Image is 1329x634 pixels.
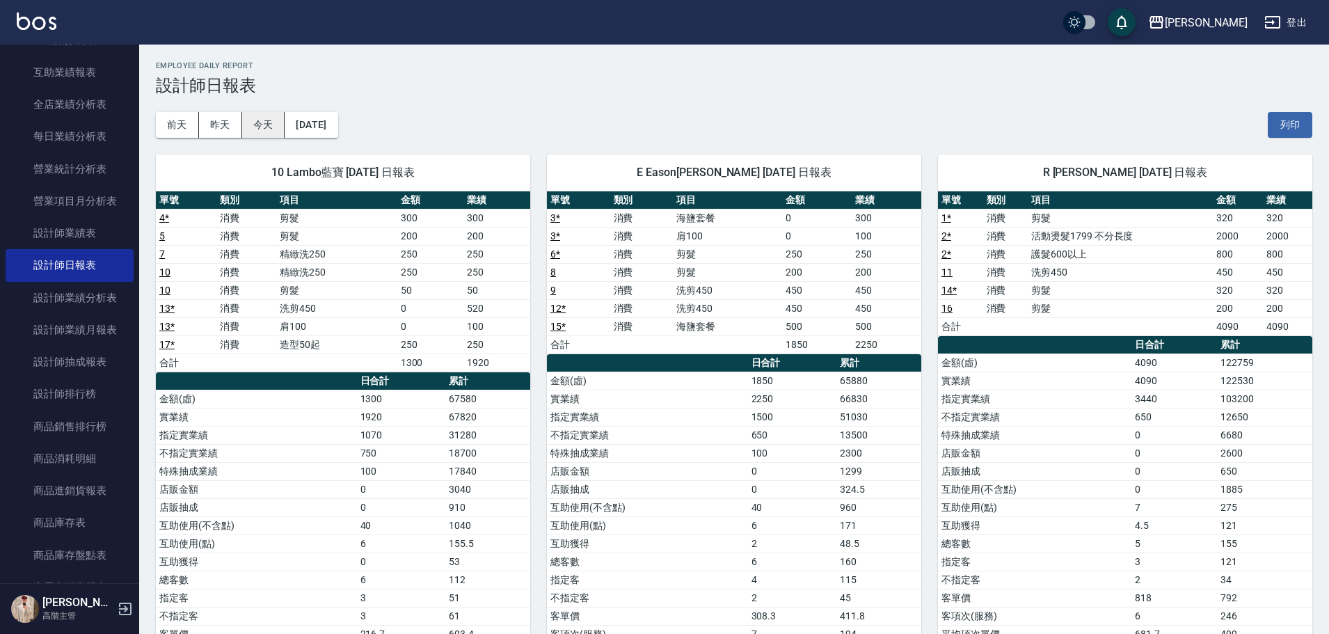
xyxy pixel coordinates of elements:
[1028,281,1213,299] td: 剪髮
[938,317,983,335] td: 合計
[610,245,674,263] td: 消費
[463,191,530,209] th: 業績
[1028,299,1213,317] td: 剪髮
[397,299,464,317] td: 0
[156,480,357,498] td: 店販金額
[748,571,836,589] td: 4
[547,444,748,462] td: 特殊抽成業績
[852,317,921,335] td: 500
[748,426,836,444] td: 650
[445,571,530,589] td: 112
[357,408,445,426] td: 1920
[1131,408,1217,426] td: 650
[610,281,674,299] td: 消費
[1217,607,1312,625] td: 246
[983,281,1028,299] td: 消費
[983,245,1028,263] td: 消費
[276,209,397,227] td: 剪髮
[445,462,530,480] td: 17840
[156,462,357,480] td: 特殊抽成業績
[748,589,836,607] td: 2
[547,498,748,516] td: 互助使用(不含點)
[276,299,397,317] td: 洗剪450
[216,317,277,335] td: 消費
[276,263,397,281] td: 精緻洗250
[397,209,464,227] td: 300
[445,408,530,426] td: 67820
[276,335,397,354] td: 造型50起
[6,411,134,443] a: 商品銷售排行榜
[6,56,134,88] a: 互助業績報表
[357,444,445,462] td: 750
[6,185,134,217] a: 營業項目月分析表
[1217,390,1312,408] td: 103200
[836,571,921,589] td: 115
[156,354,216,372] td: 合計
[1131,426,1217,444] td: 0
[1131,571,1217,589] td: 2
[445,516,530,534] td: 1040
[782,317,852,335] td: 500
[836,498,921,516] td: 960
[357,390,445,408] td: 1300
[1213,245,1262,263] td: 800
[156,76,1312,95] h3: 設計師日報表
[463,299,530,317] td: 520
[156,589,357,607] td: 指定客
[1217,372,1312,390] td: 122530
[852,209,921,227] td: 300
[547,534,748,553] td: 互助獲得
[1213,281,1262,299] td: 320
[1217,498,1312,516] td: 275
[1217,516,1312,534] td: 121
[1131,480,1217,498] td: 0
[156,426,357,444] td: 指定實業績
[782,245,852,263] td: 250
[852,299,921,317] td: 450
[852,245,921,263] td: 250
[6,475,134,507] a: 商品進銷貨報表
[1028,191,1213,209] th: 項目
[216,227,277,245] td: 消費
[1131,589,1217,607] td: 818
[673,245,782,263] td: 剪髮
[852,191,921,209] th: 業績
[610,191,674,209] th: 類別
[6,507,134,539] a: 商品庫存表
[1131,534,1217,553] td: 5
[6,571,134,603] a: 會員卡銷售報表
[938,426,1131,444] td: 特殊抽成業績
[1217,336,1312,354] th: 累計
[748,498,836,516] td: 40
[564,166,905,180] span: E Eason[PERSON_NAME] [DATE] 日報表
[156,112,199,138] button: 前天
[1217,408,1312,426] td: 12650
[836,354,921,372] th: 累計
[1217,553,1312,571] td: 121
[938,607,1131,625] td: 客項次(服務)
[357,589,445,607] td: 3
[357,498,445,516] td: 0
[547,426,748,444] td: 不指定實業績
[397,317,464,335] td: 0
[6,88,134,120] a: 全店業績分析表
[6,282,134,314] a: 設計師業績分析表
[748,390,836,408] td: 2250
[938,354,1131,372] td: 金額(虛)
[836,390,921,408] td: 66830
[463,335,530,354] td: 250
[1263,245,1312,263] td: 800
[748,408,836,426] td: 1500
[156,408,357,426] td: 實業績
[610,317,674,335] td: 消費
[397,335,464,354] td: 250
[1143,8,1253,37] button: [PERSON_NAME]
[216,209,277,227] td: 消費
[1213,191,1262,209] th: 金額
[6,249,134,281] a: 設計師日報表
[285,112,337,138] button: [DATE]
[955,166,1296,180] span: R [PERSON_NAME] [DATE] 日報表
[836,589,921,607] td: 45
[547,408,748,426] td: 指定實業績
[547,571,748,589] td: 指定客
